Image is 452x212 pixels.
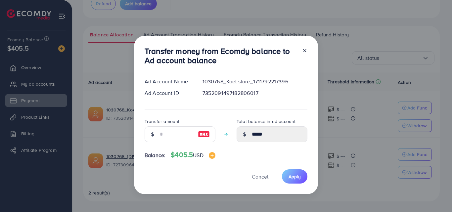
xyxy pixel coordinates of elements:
[237,118,295,125] label: Total balance in ad account
[171,151,215,159] h4: $405.5
[139,78,197,85] div: Ad Account Name
[252,173,268,180] span: Cancel
[197,78,313,85] div: 1030768_Koel store_1711792217396
[244,169,277,184] button: Cancel
[209,152,215,159] img: image
[424,182,447,207] iframe: Chat
[198,130,210,138] img: image
[197,89,313,97] div: 7352091497182806017
[139,89,197,97] div: Ad Account ID
[145,46,297,65] h3: Transfer money from Ecomdy balance to Ad account balance
[289,173,301,180] span: Apply
[145,151,165,159] span: Balance:
[193,151,203,159] span: USD
[282,169,307,184] button: Apply
[145,118,179,125] label: Transfer amount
